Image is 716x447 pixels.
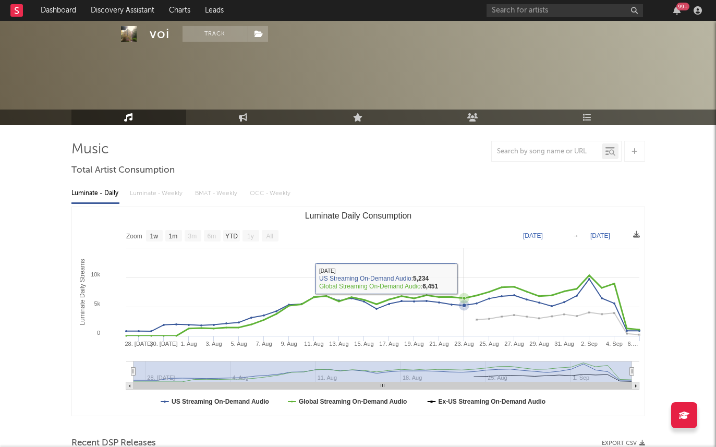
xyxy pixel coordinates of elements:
[438,398,545,405] text: Ex-US Streaming On-Demand Audio
[94,300,100,307] text: 5k
[379,341,398,347] text: 17. Aug
[126,233,142,240] text: Zoom
[205,341,222,347] text: 3. Aug
[172,398,269,405] text: US Streaming On-Demand Audio
[207,233,216,240] text: 6m
[281,341,297,347] text: 9. Aug
[354,341,373,347] text: 15. Aug
[168,233,177,240] text: 1m
[673,6,681,15] button: 99+
[91,271,100,277] text: 10k
[329,341,348,347] text: 13. Aug
[256,341,272,347] text: 7. Aug
[247,233,254,240] text: 1y
[150,26,169,42] div: voi
[627,341,638,347] text: 6.…
[487,4,643,17] input: Search for artists
[230,341,247,347] text: 5. Aug
[573,232,579,239] text: →
[454,341,474,347] text: 23. Aug
[676,3,689,10] div: 99 +
[266,233,273,240] text: All
[590,232,610,239] text: [DATE]
[305,211,411,220] text: Luminate Daily Consumption
[72,207,645,416] svg: Luminate Daily Consumption
[298,398,407,405] text: Global Streaming On-Demand Audio
[606,341,623,347] text: 4. Sep
[183,26,248,42] button: Track
[504,341,524,347] text: 27. Aug
[225,233,237,240] text: YTD
[71,164,175,177] span: Total Artist Consumption
[581,341,598,347] text: 2. Sep
[492,148,602,156] input: Search by song name or URL
[479,341,499,347] text: 25. Aug
[78,259,86,325] text: Luminate Daily Streams
[304,341,323,347] text: 11. Aug
[554,341,574,347] text: 31. Aug
[523,232,543,239] text: [DATE]
[96,330,100,336] text: 0
[180,341,197,347] text: 1. Aug
[125,341,152,347] text: 28. [DATE]
[150,233,158,240] text: 1w
[429,341,448,347] text: 21. Aug
[404,341,423,347] text: 19. Aug
[529,341,549,347] text: 29. Aug
[188,233,197,240] text: 3m
[71,185,119,202] div: Luminate - Daily
[150,341,177,347] text: 30. [DATE]
[602,440,645,446] button: Export CSV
